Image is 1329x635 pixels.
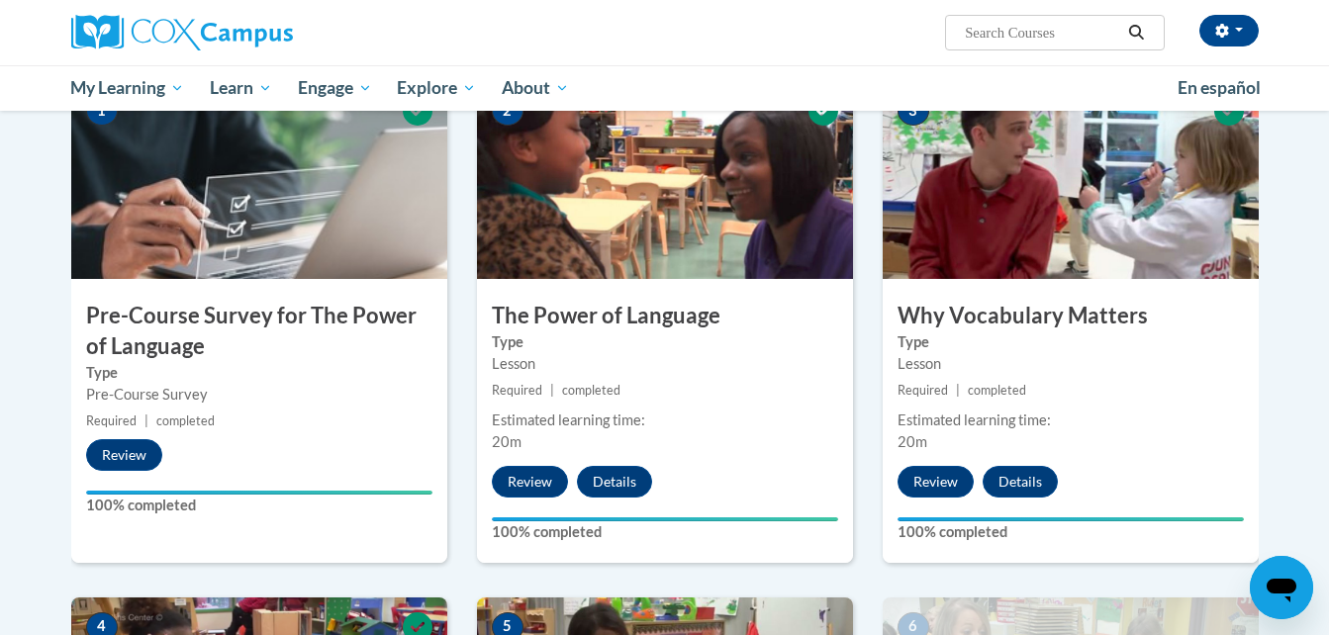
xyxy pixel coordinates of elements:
span: Required [492,383,542,398]
a: Learn [197,65,285,111]
a: My Learning [58,65,198,111]
label: Type [86,362,432,384]
img: Course Image [71,81,447,279]
span: 1 [86,96,118,126]
div: Estimated learning time: [492,409,838,431]
span: | [550,383,554,398]
span: Required [898,383,948,398]
div: Lesson [492,353,838,375]
span: 2 [492,96,523,126]
span: Engage [298,76,372,100]
button: Search [1121,21,1151,45]
div: Main menu [42,65,1288,111]
span: completed [156,413,215,428]
span: My Learning [70,76,184,100]
div: Your progress [492,517,838,521]
img: Course Image [883,81,1259,279]
a: Explore [384,65,489,111]
h3: Why Vocabulary Matters [883,301,1259,331]
a: Cox Campus [71,15,447,50]
button: Account Settings [1199,15,1259,46]
span: 20m [898,433,927,450]
div: Your progress [898,517,1244,521]
button: Review [492,466,568,498]
label: 100% completed [898,521,1244,543]
span: En español [1178,77,1261,98]
label: Type [898,331,1244,353]
button: Review [86,439,162,471]
span: | [956,383,960,398]
div: Your progress [86,491,432,495]
button: Details [983,466,1058,498]
img: Cox Campus [71,15,293,50]
a: Engage [285,65,385,111]
label: Type [492,331,838,353]
div: Lesson [898,353,1244,375]
button: Review [898,466,974,498]
img: Course Image [477,81,853,279]
span: Explore [397,76,476,100]
label: 100% completed [86,495,432,516]
span: 20m [492,433,522,450]
span: completed [562,383,620,398]
input: Search Courses [963,21,1121,45]
a: About [489,65,582,111]
span: | [144,413,148,428]
a: En español [1165,67,1274,109]
iframe: Button to launch messaging window [1250,556,1313,619]
div: Pre-Course Survey [86,384,432,406]
span: completed [968,383,1026,398]
h3: Pre-Course Survey for The Power of Language [71,301,447,362]
span: About [502,76,569,100]
span: Learn [210,76,272,100]
span: Required [86,413,137,428]
button: Details [577,466,652,498]
div: Estimated learning time: [898,409,1244,431]
h3: The Power of Language [477,301,853,331]
label: 100% completed [492,521,838,543]
span: 3 [898,96,929,126]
